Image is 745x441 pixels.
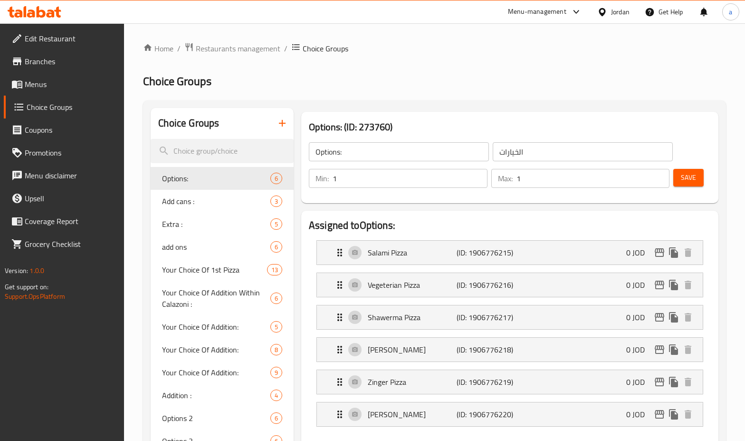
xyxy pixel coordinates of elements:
button: duplicate [667,310,681,324]
h2: Assigned to Options: [309,218,711,233]
span: 3 [271,197,282,206]
span: Version: [5,265,28,277]
p: (ID: 1906776217) [457,312,516,323]
span: Choice Groups [27,101,117,113]
a: Upsell [4,187,124,210]
div: Menu-management [508,6,566,18]
button: edit [652,278,667,292]
a: Promotions [4,141,124,164]
button: Save [673,169,704,186]
span: Your Choice Of Addition: [162,344,270,355]
p: 0 JOD [626,376,652,388]
span: 5 [271,220,282,229]
span: Extra : [162,218,270,230]
span: Save [681,172,696,184]
p: (ID: 1906776220) [457,409,516,420]
p: 0 JOD [626,409,652,420]
button: edit [652,310,667,324]
p: Zinger Pizza [368,376,457,388]
span: 5 [271,323,282,332]
p: 0 JOD [626,247,652,258]
p: Min: [315,173,329,184]
p: Salami Pizza [368,247,457,258]
p: (ID: 1906776216) [457,279,516,291]
div: Choices [270,218,282,230]
span: Your Choice Of Addition: [162,367,270,378]
div: Expand [317,241,703,265]
button: edit [652,245,667,260]
p: (ID: 1906776219) [457,376,516,388]
p: Vegeterian Pizza [368,279,457,291]
div: Choices [267,264,282,275]
span: 8 [271,345,282,354]
button: delete [681,375,695,389]
span: Coverage Report [25,216,117,227]
input: search [151,139,294,163]
p: Shawerma Pizza [368,312,457,323]
div: Your Choice Of 1st Pizza13 [151,258,294,281]
div: Choices [270,173,282,184]
a: Branches [4,50,124,73]
span: Branches [25,56,117,67]
div: Options:6 [151,167,294,190]
li: Expand [309,398,711,431]
div: Addition :4 [151,384,294,407]
p: Max: [498,173,513,184]
div: Your Choice Of Addition Within Calazoni :6 [151,281,294,315]
p: 0 JOD [626,312,652,323]
div: Your Choice Of Addition:8 [151,338,294,361]
a: Support.OpsPlatform [5,290,65,303]
li: Expand [309,333,711,366]
div: Jordan [611,7,630,17]
span: Edit Restaurant [25,33,117,44]
a: Coverage Report [4,210,124,233]
span: Upsell [25,193,117,204]
span: Promotions [25,147,117,158]
li: Expand [309,366,711,398]
div: Choices [270,412,282,424]
span: Addition : [162,390,270,401]
h2: Choice Groups [158,116,219,130]
a: Edit Restaurant [4,27,124,50]
span: Your Choice Of Addition Within Calazoni : [162,287,270,310]
a: Choice Groups [4,96,124,118]
li: / [284,43,287,54]
span: a [729,7,732,17]
span: 6 [271,294,282,303]
h3: Options: (ID: 273760) [309,119,711,135]
button: duplicate [667,375,681,389]
button: delete [681,407,695,421]
div: Options 26 [151,407,294,430]
div: Your Choice Of Addition:9 [151,361,294,384]
button: duplicate [667,245,681,260]
div: add ons6 [151,235,294,258]
span: Grocery Checklist [25,238,117,250]
a: Coupons [4,118,124,141]
button: duplicate [667,278,681,292]
span: 6 [271,174,282,183]
span: Choice Groups [143,70,211,92]
a: Restaurants management [184,42,280,55]
p: 0 JOD [626,344,652,355]
span: Menus [25,78,117,90]
div: Expand [317,273,703,297]
button: edit [652,375,667,389]
p: (ID: 1906776218) [457,344,516,355]
span: add ons [162,241,270,253]
div: Choices [270,344,282,355]
span: Menu disclaimer [25,170,117,181]
div: Expand [317,305,703,329]
button: delete [681,278,695,292]
span: Restaurants management [196,43,280,54]
a: Grocery Checklist [4,233,124,255]
div: Choices [270,241,282,253]
span: 6 [271,414,282,423]
div: Add cans :3 [151,190,294,213]
span: Options 2 [162,412,270,424]
span: Options: [162,173,270,184]
div: Expand [317,370,703,394]
p: [PERSON_NAME] [368,409,457,420]
span: Your Choice Of Addition: [162,321,270,333]
a: Home [143,43,173,54]
div: Choices [270,293,282,304]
